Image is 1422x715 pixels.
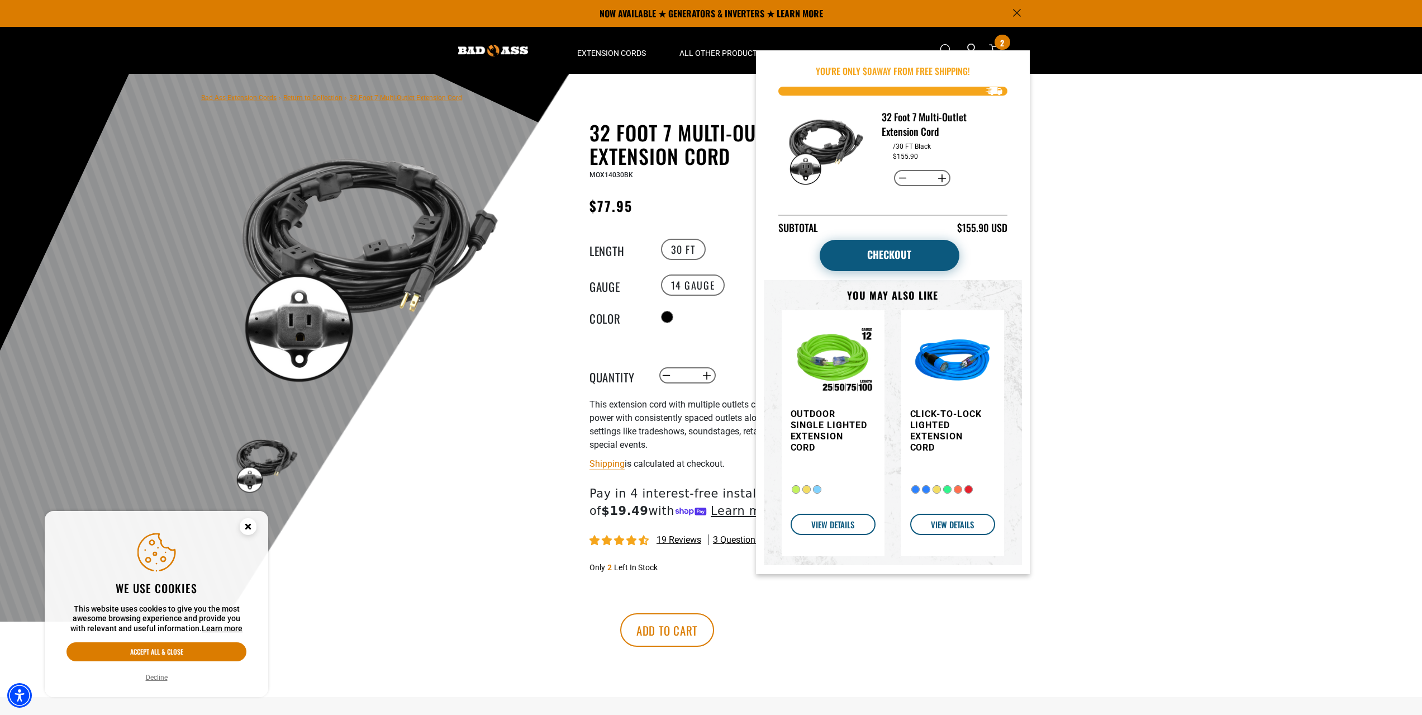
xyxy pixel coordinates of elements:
span: 4.68 stars [589,536,651,546]
img: blue [910,319,995,404]
button: Decline [142,672,171,683]
a: VIEW DETAILS [910,514,995,535]
button: Add to cart [620,613,714,647]
a: This website uses cookies to give you the most awesome browsing experience and provide you with r... [202,624,242,633]
span: › [345,94,347,102]
div: Item added to your cart [756,50,1030,574]
h3: Click-to-Lock Lighted Extension Cord [910,409,988,453]
label: 30 FT [661,239,706,260]
label: 14 Gauge [661,274,725,296]
div: $155.90 USD [957,220,1007,235]
a: Open this option [962,27,980,74]
legend: Color [589,310,645,324]
a: Bad Ass Extension Cords [201,94,277,102]
span: All Other Products [679,48,762,58]
span: 0 [867,64,872,78]
div: Accessibility Menu [7,683,32,708]
summary: Extension Cords [560,27,663,74]
nav: breadcrumbs [201,91,462,104]
span: This extension cord with multiple outlets creates flexible access to power with consistently spac... [589,399,852,450]
h2: We use cookies [66,581,246,595]
h3: You may also like [782,289,1004,302]
h1: 32 Foot 7 Multi-Outlet Extension Cord [589,121,863,168]
div: is calculated at checkout. [589,456,863,471]
span: 2 [1000,39,1004,47]
span: 2 [607,563,612,572]
a: VIEW DETAILS [791,514,876,535]
img: black [234,123,503,392]
span: Left In Stock [614,563,658,572]
button: Accept all & close [66,642,246,661]
aside: Cookie Consent [45,511,268,698]
summary: Apparel [778,27,845,74]
span: 19 reviews [657,534,701,545]
span: Extension Cords [577,48,646,58]
a: blue Click-to-Lock Lighted Extension Cord [910,319,988,505]
img: black [234,430,299,495]
span: Only [589,563,605,572]
input: Quantity for 32 Foot 7 Multi-Outlet Extension Cord [911,169,933,188]
div: Subtotal [778,220,818,235]
span: 3 questions [713,534,760,546]
a: Outdoor Single Lighted Extension Cord Outdoor Single Lighted Extension Cord [791,319,869,505]
a: Shipping [589,458,625,469]
dd: /30 FT Black [893,143,931,150]
h3: Outdoor Single Lighted Extension Cord [791,409,869,453]
span: Apparel [795,48,829,58]
img: black [787,109,865,188]
span: $77.95 [589,196,632,216]
p: This website uses cookies to give you the most awesome browsing experience and provide you with r... [66,604,246,634]
span: › [279,94,281,102]
legend: Gauge [589,278,645,292]
p: You're Only $ away from free shipping! [778,64,1007,78]
span: 32 Foot 7 Multi-Outlet Extension Cord [349,94,462,102]
label: Quantity [589,368,645,383]
summary: All Other Products [663,27,778,74]
span: MOX14030BK [589,171,633,179]
a: cart [987,44,1005,57]
a: cart [820,240,959,271]
dd: $155.90 [893,153,918,160]
img: Outdoor Single Lighted Extension Cord [791,319,876,404]
legend: Length [589,242,645,257]
img: Bad Ass Extension Cords [458,45,528,56]
a: Return to Collection [283,94,343,102]
button: Close this option [228,511,268,546]
summary: Search [938,41,955,59]
h3: 32 Foot 7 Multi-Outlet Extension Cord [882,110,998,139]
